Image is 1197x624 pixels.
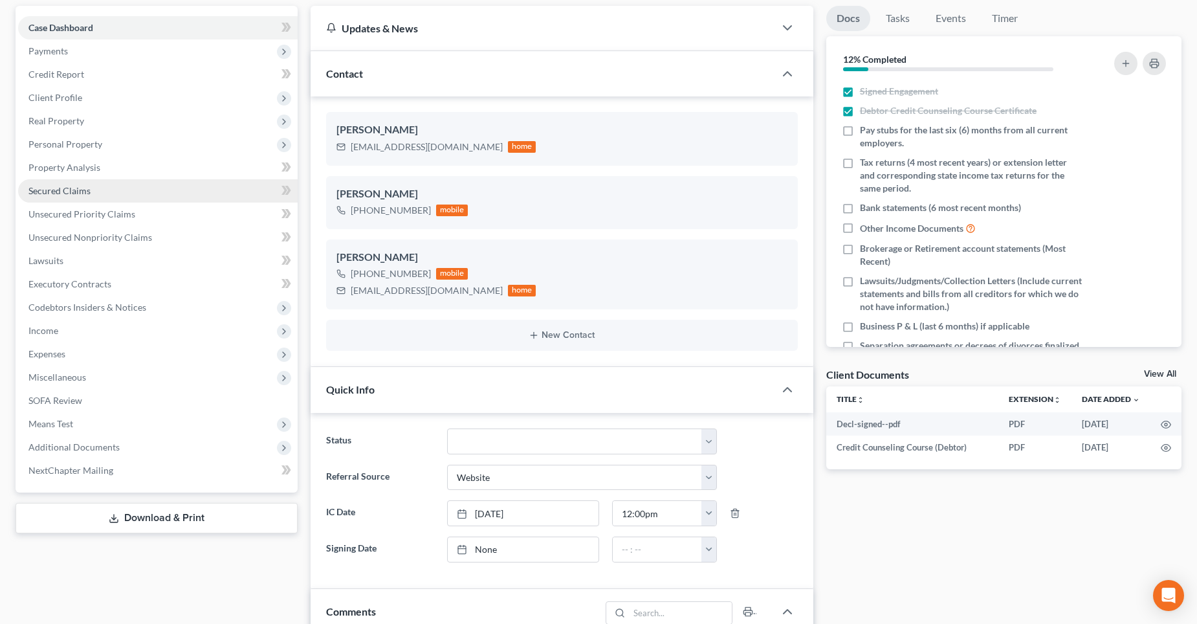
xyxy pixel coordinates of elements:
[320,500,441,526] label: IC Date
[28,139,102,150] span: Personal Property
[28,255,63,266] span: Lawsuits
[1082,394,1140,404] a: Date Added expand_more
[1132,396,1140,404] i: expand_more
[326,21,759,35] div: Updates & News
[28,348,65,359] span: Expenses
[448,501,598,526] a: [DATE]
[18,459,298,482] a: NextChapter Mailing
[28,465,113,476] span: NextChapter Mailing
[436,268,468,280] div: mobile
[925,6,976,31] a: Events
[860,124,1082,150] span: Pay stubs for the last six (6) months from all current employers.
[28,162,100,173] span: Property Analysis
[860,104,1037,117] span: Debtor Credit Counseling Course Certificate
[826,368,909,381] div: Client Documents
[860,222,963,235] span: Other Income Documents
[629,602,732,624] input: Search...
[826,6,870,31] a: Docs
[843,54,906,65] strong: 12% Completed
[18,179,298,203] a: Secured Claims
[1053,396,1061,404] i: unfold_more
[320,429,441,454] label: Status
[28,115,84,126] span: Real Property
[998,412,1071,436] td: PDF
[860,242,1082,268] span: Brokerage or Retirement account statements (Most Recent)
[448,537,598,562] a: None
[18,203,298,226] a: Unsecured Priority Claims
[28,185,91,196] span: Secured Claims
[320,465,441,491] label: Referral Source
[613,501,702,526] input: -- : --
[28,208,135,219] span: Unsecured Priority Claims
[1009,394,1061,404] a: Extensionunfold_more
[351,284,503,297] div: [EMAIL_ADDRESS][DOMAIN_NAME]
[336,250,787,265] div: [PERSON_NAME]
[28,22,93,33] span: Case Dashboard
[28,395,82,406] span: SOFA Review
[28,92,82,103] span: Client Profile
[18,249,298,273] a: Lawsuits
[860,320,1029,333] span: Business P & L (last 6 months) if applicable
[351,204,431,217] div: [PHONE_NUMBER]
[857,396,864,404] i: unfold_more
[336,122,787,138] div: [PERSON_NAME]
[28,418,73,429] span: Means Test
[1144,370,1176,379] a: View All
[28,45,68,56] span: Payments
[28,232,152,243] span: Unsecured Nonpriority Claims
[982,6,1028,31] a: Timer
[16,503,298,533] a: Download & Print
[351,267,431,280] div: [PHONE_NUMBER]
[613,537,702,562] input: -- : --
[860,201,1021,214] span: Bank statements (6 most recent months)
[860,274,1082,313] span: Lawsuits/Judgments/Collection Letters (Include current statements and bills from all creditors fo...
[1071,436,1150,459] td: [DATE]
[320,537,441,563] label: Signing Date
[326,383,375,396] span: Quick Info
[28,302,146,313] span: Codebtors Insiders & Notices
[28,441,120,452] span: Additional Documents
[837,394,864,404] a: Titleunfold_more
[1153,580,1184,611] div: Open Intercom Messenger
[998,436,1071,459] td: PDF
[18,16,298,39] a: Case Dashboard
[860,339,1082,365] span: Separation agreements or decrees of divorces finalized in the past 2 years
[28,69,84,80] span: Credit Report
[326,67,363,80] span: Contact
[18,63,298,86] a: Credit Report
[18,389,298,412] a: SOFA Review
[28,372,86,383] span: Miscellaneous
[351,140,503,153] div: [EMAIL_ADDRESS][DOMAIN_NAME]
[18,226,298,249] a: Unsecured Nonpriority Claims
[18,273,298,296] a: Executory Contracts
[28,278,111,289] span: Executory Contracts
[1071,412,1150,436] td: [DATE]
[18,156,298,179] a: Property Analysis
[508,141,536,153] div: home
[28,325,58,336] span: Income
[508,285,536,296] div: home
[826,412,998,436] td: Decl-signed--pdf
[875,6,920,31] a: Tasks
[860,85,938,98] span: Signed Engagement
[336,186,787,202] div: [PERSON_NAME]
[326,605,376,618] span: Comments
[436,205,468,216] div: mobile
[336,330,787,340] button: New Contact
[860,156,1082,195] span: Tax returns (4 most recent years) or extension letter and corresponding state income tax returns ...
[826,436,998,459] td: Credit Counseling Course (Debtor)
